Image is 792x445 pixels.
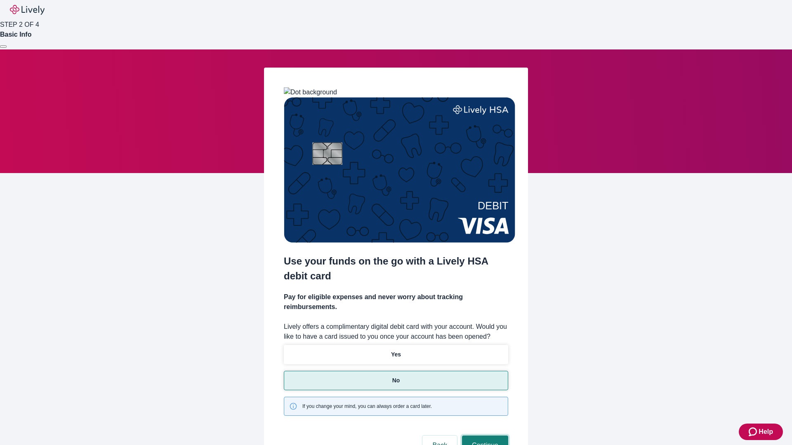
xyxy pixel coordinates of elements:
button: No [284,371,508,390]
h4: Pay for eligible expenses and never worry about tracking reimbursements. [284,292,508,312]
img: Lively [10,5,45,15]
p: Yes [391,350,401,359]
button: Yes [284,345,508,364]
span: If you change your mind, you can always order a card later. [302,403,432,410]
label: Lively offers a complimentary digital debit card with your account. Would you like to have a card... [284,322,508,342]
svg: Zendesk support icon [749,427,759,437]
p: No [392,376,400,385]
button: Zendesk support iconHelp [739,424,783,440]
span: Help [759,427,773,437]
h2: Use your funds on the go with a Lively HSA debit card [284,254,508,283]
img: Debit card [284,97,515,243]
img: Dot background [284,87,337,97]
